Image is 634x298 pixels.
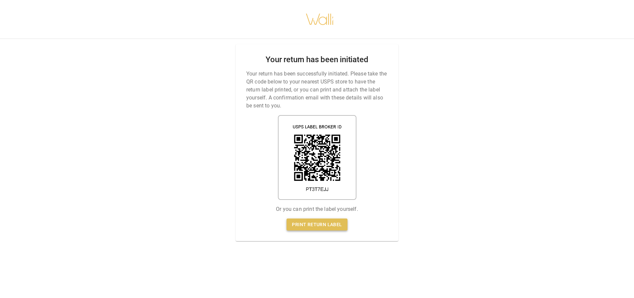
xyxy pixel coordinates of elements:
[276,205,358,213] p: Or you can print the label yourself.
[266,55,368,65] h2: Your return has been initiated
[278,115,356,200] img: shipping label qr code
[246,70,388,110] p: Your return has been successfully initiated. Please take the QR code below to your nearest USPS s...
[306,5,334,34] img: walli-inc.myshopify.com
[287,219,347,231] a: Print return label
